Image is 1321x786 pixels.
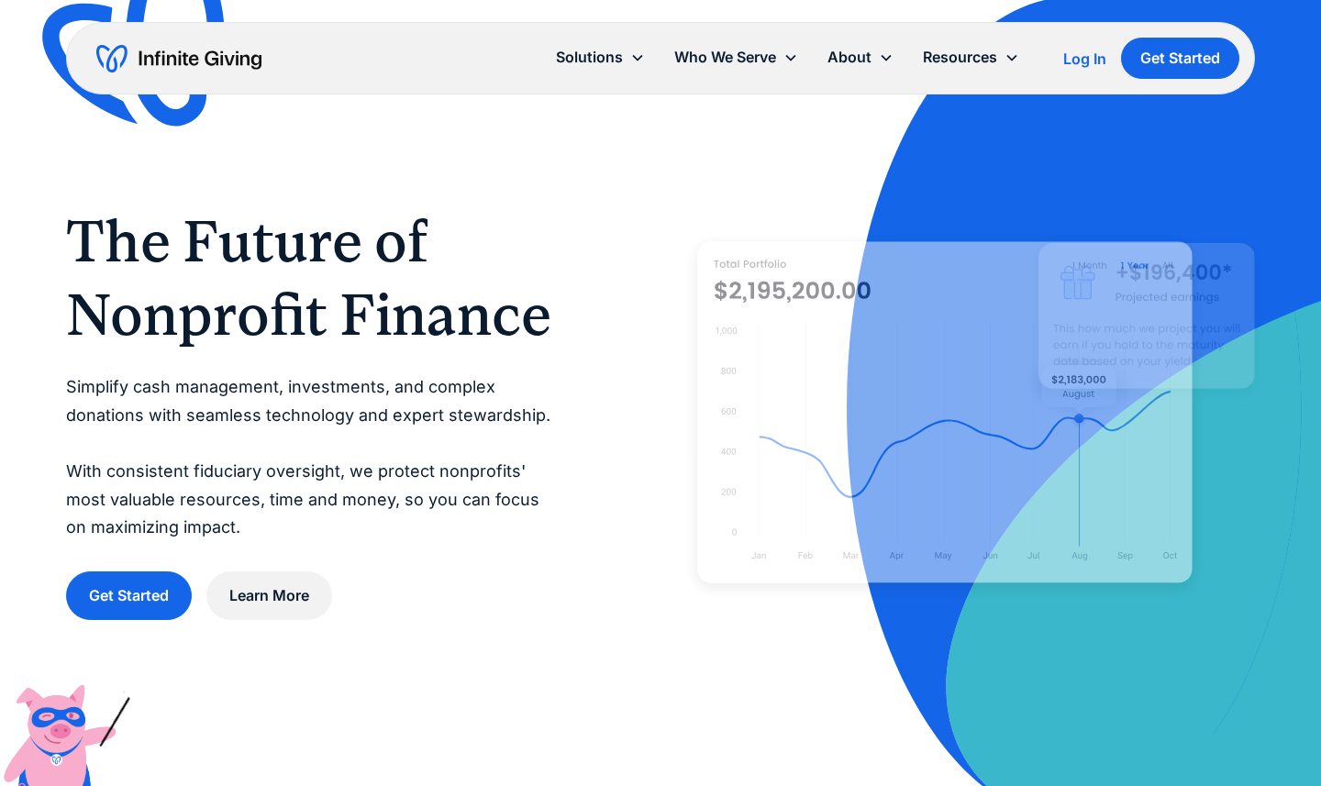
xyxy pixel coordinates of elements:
[1063,48,1106,70] a: Log In
[827,45,871,70] div: About
[541,38,660,77] div: Solutions
[813,38,908,77] div: About
[66,373,561,542] p: Simplify cash management, investments, and complex donations with seamless technology and expert ...
[96,44,261,73] a: home
[660,38,813,77] div: Who We Serve
[66,571,192,620] a: Get Started
[908,38,1034,77] div: Resources
[206,571,332,620] a: Learn More
[923,45,997,70] div: Resources
[66,205,561,351] h1: The Future of Nonprofit Finance
[674,45,776,70] div: Who We Serve
[556,45,623,70] div: Solutions
[1063,51,1106,66] div: Log In
[697,241,1193,583] img: nonprofit donation platform
[1121,38,1239,79] a: Get Started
